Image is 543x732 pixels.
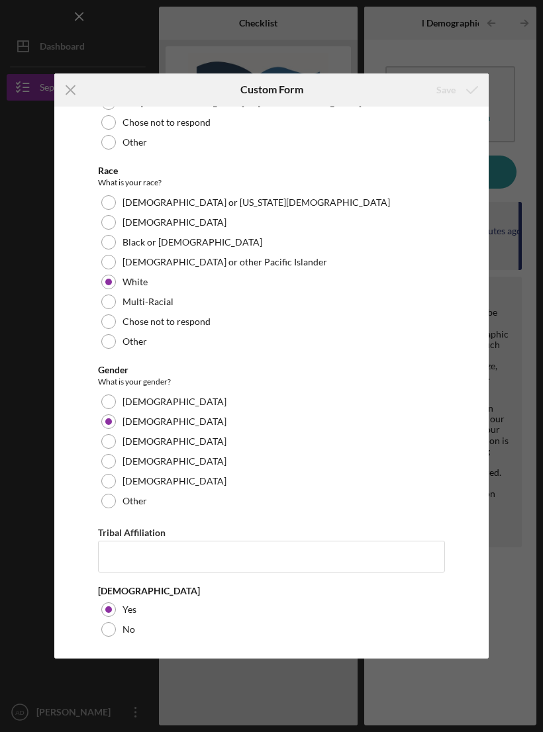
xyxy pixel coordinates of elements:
label: Yes [123,604,136,615]
div: Gender [98,365,446,375]
label: [DEMOGRAPHIC_DATA] or [US_STATE][DEMOGRAPHIC_DATA] [123,197,390,208]
label: Multi-Racial [123,297,173,307]
label: Black or [DEMOGRAPHIC_DATA] [123,237,262,248]
div: What is your gender? [98,375,446,389]
label: [DEMOGRAPHIC_DATA] [123,396,226,407]
div: What is your race? [98,176,446,189]
label: [DEMOGRAPHIC_DATA] [123,436,226,447]
button: Save [423,77,489,103]
label: [DEMOGRAPHIC_DATA] [123,476,226,486]
label: No [123,624,135,635]
label: Other [123,137,147,148]
label: Other [123,496,147,506]
label: Chose not to respond [123,316,211,327]
label: [DEMOGRAPHIC_DATA] [123,217,226,228]
label: White [123,277,148,287]
div: Race [98,165,446,176]
label: Chose not to respond [123,117,211,128]
h6: Custom Form [240,83,303,95]
div: [DEMOGRAPHIC_DATA] [98,586,446,596]
label: Other [123,336,147,347]
div: Save [436,77,456,103]
label: [DEMOGRAPHIC_DATA] or other Pacific Islander [123,257,327,267]
label: [DEMOGRAPHIC_DATA] [123,416,226,427]
label: Tribal Affiliation [98,527,166,538]
label: [DEMOGRAPHIC_DATA] [123,456,226,467]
